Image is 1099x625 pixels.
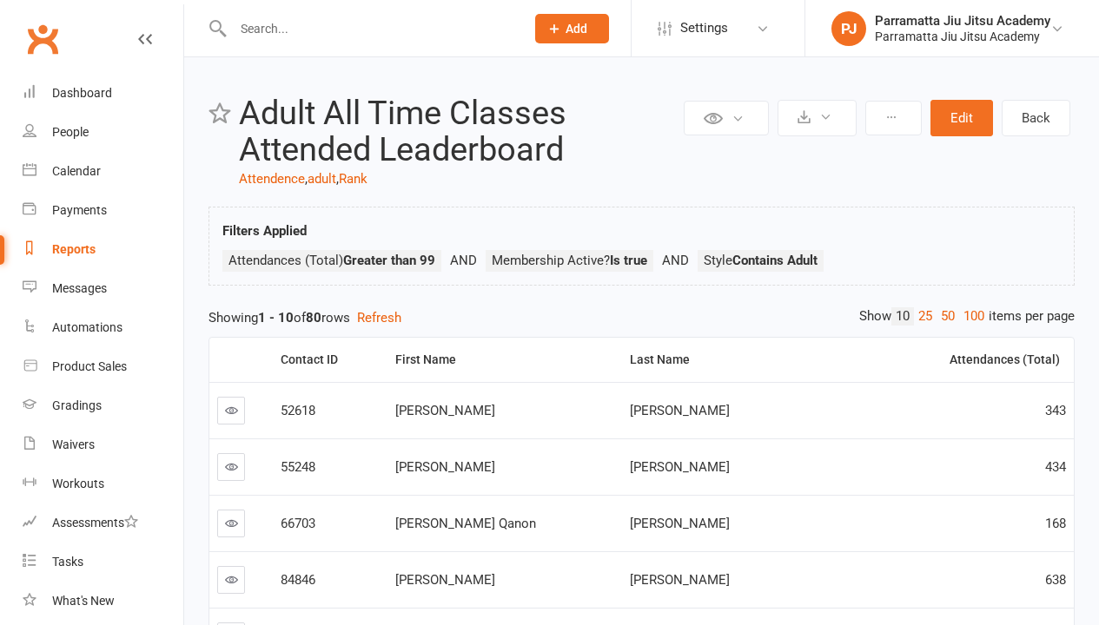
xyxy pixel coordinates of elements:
[339,171,367,187] a: Rank
[23,269,183,308] a: Messages
[21,17,64,61] a: Clubworx
[23,386,183,425] a: Gradings
[281,403,315,418] span: 52618
[1045,403,1066,418] span: 343
[732,253,818,268] strong: Contains Adult
[336,171,339,187] span: ,
[23,113,183,152] a: People
[52,477,104,490] div: Workouts
[52,242,96,256] div: Reports
[52,437,95,451] div: Waivers
[535,14,609,43] button: Add
[859,307,1075,326] div: Show items per page
[23,503,183,543] a: Assessments
[914,307,937,326] a: 25
[305,171,308,187] span: ,
[23,74,183,113] a: Dashboard
[1045,459,1066,475] span: 434
[52,125,89,139] div: People
[630,572,730,588] span: [PERSON_NAME]
[343,253,435,268] strong: Greater than 99
[937,307,959,326] a: 50
[875,29,1050,44] div: Parramatta Jiu Jitsu Academy
[23,425,183,464] a: Waivers
[630,353,868,366] div: Last Name
[281,459,315,475] span: 55248
[239,95,679,168] h2: Adult All Time Classes Attended Leaderboard
[959,307,989,326] a: 100
[1045,516,1066,531] span: 168
[52,281,107,295] div: Messages
[239,171,305,187] a: Attendence
[52,398,102,412] div: Gradings
[222,223,307,239] strong: Filters Applied
[357,307,401,328] button: Refresh
[704,253,818,268] span: Style
[52,359,127,373] div: Product Sales
[23,230,183,269] a: Reports
[492,253,647,268] span: Membership Active?
[395,516,536,531] span: [PERSON_NAME] Qanon
[395,403,495,418] span: [PERSON_NAME]
[395,459,495,475] span: [PERSON_NAME]
[1045,572,1066,588] span: 638
[308,171,336,187] a: adult
[281,572,315,588] span: 84846
[281,516,315,531] span: 66703
[875,13,1050,29] div: Parramatta Jiu Jitsu Academy
[258,310,294,326] strong: 1 - 10
[52,164,101,178] div: Calendar
[52,203,107,217] div: Payments
[228,253,435,268] span: Attendances (Total)
[891,307,914,326] a: 10
[23,191,183,230] a: Payments
[831,11,866,46] div: PJ
[306,310,321,326] strong: 80
[630,516,730,531] span: [PERSON_NAME]
[281,353,374,366] div: Contact ID
[1002,100,1070,136] a: Back
[610,253,647,268] strong: Is true
[630,403,730,418] span: [PERSON_NAME]
[395,572,495,588] span: [PERSON_NAME]
[228,16,513,41] input: Search...
[23,347,183,386] a: Product Sales
[52,594,115,608] div: What's New
[930,100,993,136] button: Edit
[630,459,730,475] span: [PERSON_NAME]
[52,516,138,530] div: Assessments
[23,582,183,621] a: What's New
[52,86,112,100] div: Dashboard
[52,320,122,334] div: Automations
[23,464,183,503] a: Workouts
[52,555,83,569] div: Tasks
[680,9,728,48] span: Settings
[890,353,1060,366] div: Attendances (Total)
[23,543,183,582] a: Tasks
[23,152,183,191] a: Calendar
[395,353,608,366] div: First Name
[566,22,587,36] span: Add
[209,307,1075,328] div: Showing of rows
[23,308,183,347] a: Automations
